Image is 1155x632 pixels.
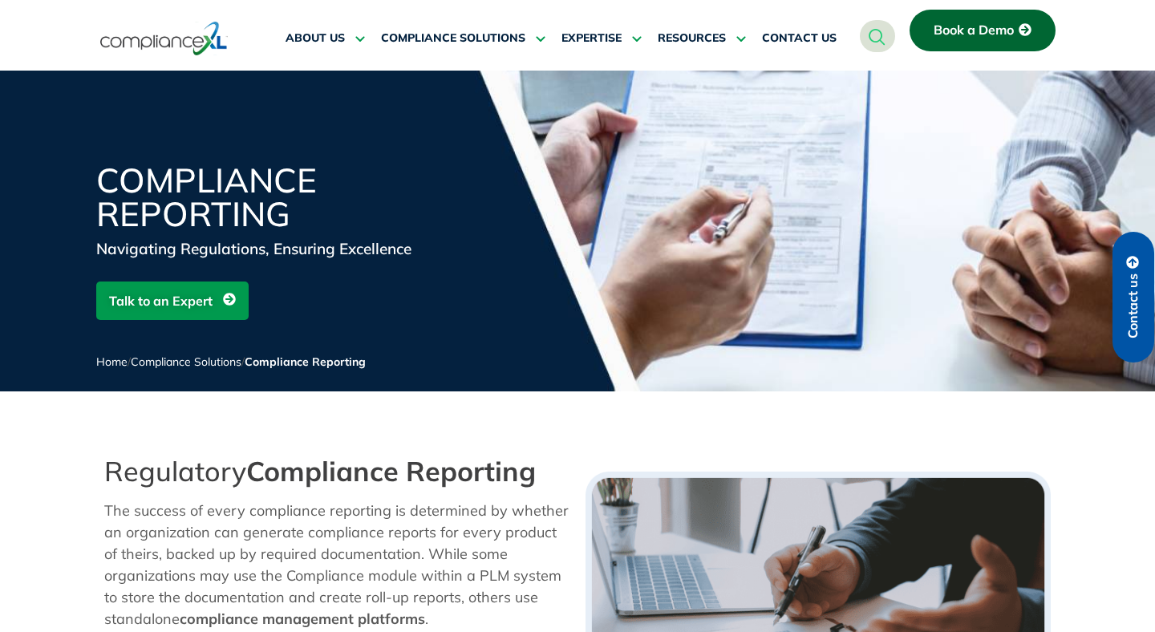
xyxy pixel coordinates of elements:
[910,10,1056,51] a: Book a Demo
[1126,273,1141,338] span: Contact us
[96,164,481,231] h1: Compliance Reporting
[381,31,525,46] span: COMPLIANCE SOLUTIONS
[561,19,642,58] a: EXPERTISE
[109,286,213,316] span: Talk to an Expert
[96,354,128,369] a: Home
[96,354,366,369] span: / /
[100,20,228,57] img: logo-one.svg
[381,19,545,58] a: COMPLIANCE SOLUTIONS
[658,31,726,46] span: RESOURCES
[860,20,895,52] a: navsearch-button
[96,237,481,260] div: Navigating Regulations, Ensuring Excellence
[104,456,569,488] h2: Regulatory
[762,31,837,46] span: CONTACT US
[286,19,365,58] a: ABOUT US
[180,610,425,628] strong: compliance management platforms
[131,354,241,369] a: Compliance Solutions
[934,23,1014,38] span: Book a Demo
[1112,232,1154,363] a: Contact us
[246,454,536,488] strong: Compliance Reporting
[561,31,622,46] span: EXPERTISE
[286,31,345,46] span: ABOUT US
[245,354,366,369] span: Compliance Reporting
[762,19,837,58] a: CONTACT US
[658,19,746,58] a: RESOURCES
[96,282,249,320] a: Talk to an Expert
[104,500,569,630] p: The success of every compliance reporting is determined by whether an organization can generate c...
